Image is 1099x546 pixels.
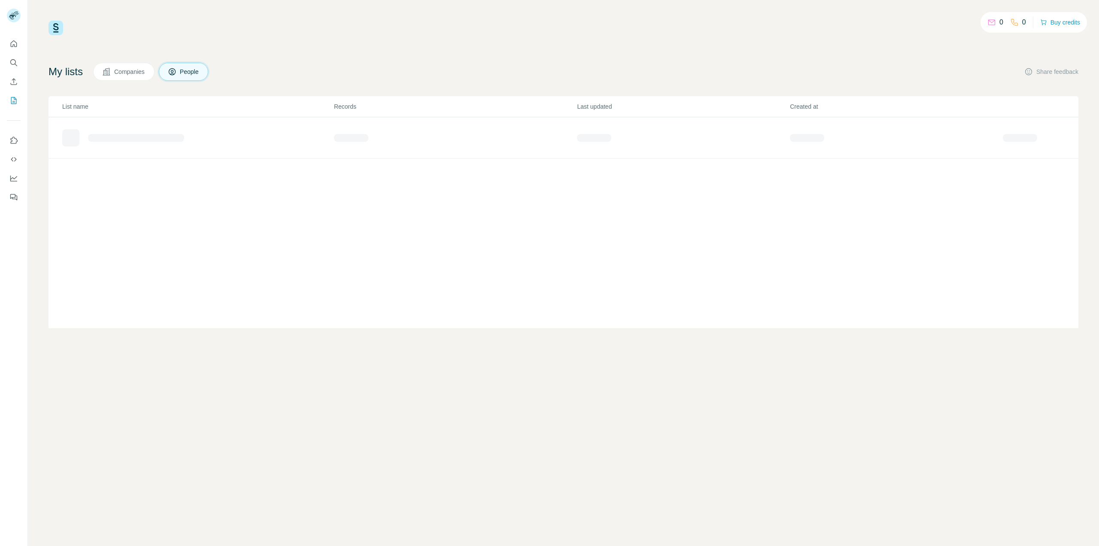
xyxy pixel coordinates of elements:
p: Last updated [577,102,789,111]
button: Dashboard [7,171,21,186]
p: 0 [999,17,1003,27]
button: Use Surfe API [7,152,21,167]
button: Buy credits [1040,16,1080,28]
button: Quick start [7,36,21,52]
button: Enrich CSV [7,74,21,89]
span: People [180,67,200,76]
p: List name [62,102,333,111]
button: Share feedback [1024,67,1078,76]
img: Surfe Logo [49,21,63,35]
p: Records [334,102,577,111]
h4: My lists [49,65,83,79]
button: Feedback [7,189,21,205]
button: Use Surfe on LinkedIn [7,133,21,148]
button: My lists [7,93,21,108]
p: 0 [1022,17,1026,27]
p: Created at [790,102,1002,111]
button: Search [7,55,21,70]
span: Companies [114,67,146,76]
